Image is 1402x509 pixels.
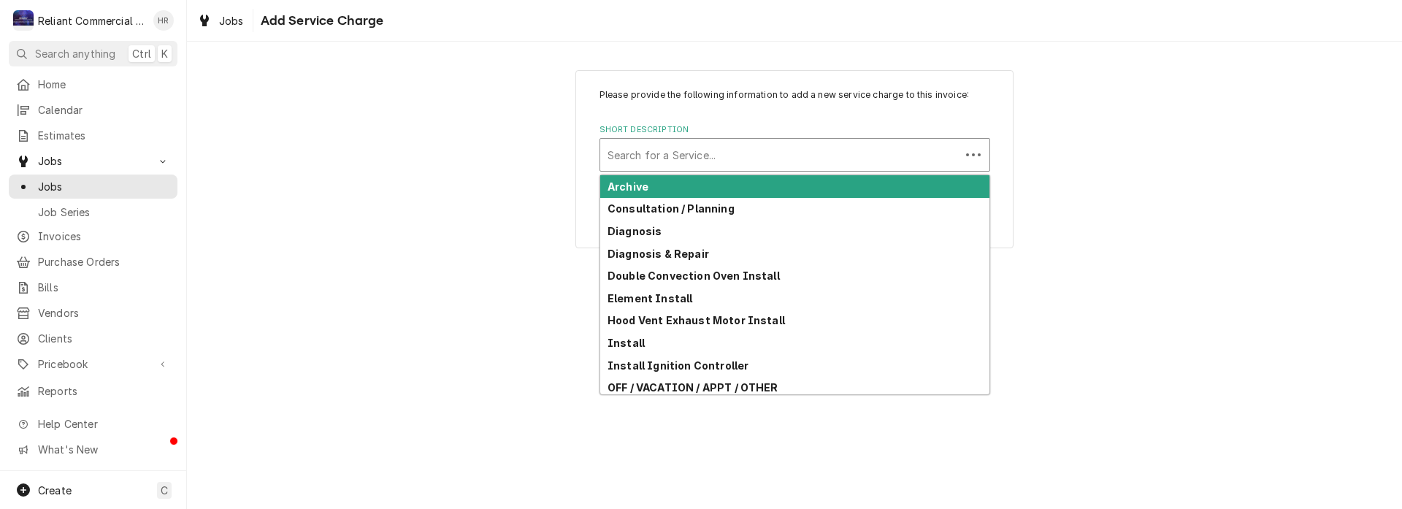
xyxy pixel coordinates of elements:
[608,202,735,215] strong: Consultation / Planning
[608,269,780,282] strong: Double Convection Oven Install
[38,442,169,457] span: What's New
[38,331,170,346] span: Clients
[132,46,151,61] span: Ctrl
[9,72,177,96] a: Home
[38,356,148,372] span: Pricebook
[9,98,177,122] a: Calendar
[608,359,748,372] strong: Install Ignition Controller
[38,229,170,244] span: Invoices
[38,484,72,497] span: Create
[9,123,177,148] a: Estimates
[608,337,645,349] strong: Install
[9,379,177,403] a: Reports
[9,301,177,325] a: Vendors
[608,292,692,305] strong: Element Install
[35,46,115,61] span: Search anything
[38,305,170,321] span: Vendors
[600,88,990,172] div: Line Item Create/Update Form
[219,13,244,28] span: Jobs
[38,128,170,143] span: Estimates
[38,13,145,28] div: Reliant Commercial Appliance Repair LLC
[608,225,662,237] strong: Diagnosis
[9,412,177,436] a: Go to Help Center
[9,41,177,66] button: Search anythingCtrlK
[9,326,177,351] a: Clients
[9,437,177,462] a: Go to What's New
[575,70,1014,248] div: Line Item Create/Update
[38,179,170,194] span: Jobs
[9,352,177,376] a: Go to Pricebook
[9,200,177,224] a: Job Series
[608,248,709,260] strong: Diagnosis & Repair
[608,314,785,326] strong: Hood Vent Exhaust Motor Install
[13,10,34,31] div: R
[38,280,170,295] span: Bills
[153,10,174,31] div: Heath Reed's Avatar
[600,88,990,102] p: Please provide the following information to add a new service charge to this invoice:
[38,153,148,169] span: Jobs
[608,381,778,394] strong: OFF / VACATION / APPT / OTHER
[38,383,170,399] span: Reports
[38,102,170,118] span: Calendar
[38,77,170,92] span: Home
[9,149,177,173] a: Go to Jobs
[161,46,168,61] span: K
[13,10,34,31] div: Reliant Commercial Appliance Repair LLC's Avatar
[38,254,170,269] span: Purchase Orders
[161,483,168,498] span: C
[256,11,384,31] span: Add Service Charge
[38,204,170,220] span: Job Series
[38,416,169,432] span: Help Center
[600,124,990,136] label: Short Description
[9,250,177,274] a: Purchase Orders
[9,224,177,248] a: Invoices
[9,275,177,299] a: Bills
[191,9,250,33] a: Jobs
[9,175,177,199] a: Jobs
[153,10,174,31] div: HR
[600,124,990,172] div: Short Description
[608,180,648,193] strong: Archive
